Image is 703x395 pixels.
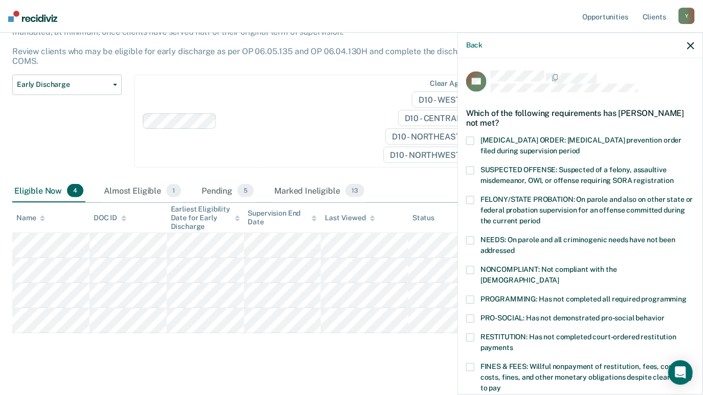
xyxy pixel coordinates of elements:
span: D10 - WEST [412,91,475,108]
span: FELONY/STATE PROBATION: On parole and also on other state or federal probation supervision for an... [480,195,693,225]
span: NEEDS: On parole and all criminogenic needs have not been addressed [480,236,675,254]
span: 5 [237,184,254,197]
span: PROGRAMMING: Has not completed all required programming [480,295,687,303]
span: 13 [345,184,364,197]
span: 4 [67,184,83,197]
span: D10 - NORTHEAST [385,128,475,145]
div: Eligible Now [12,180,85,202]
span: [MEDICAL_DATA] ORDER: [MEDICAL_DATA] prevention order filed during supervision period [480,136,682,155]
span: PRO-SOCIAL: Has not demonstrated pro-social behavior [480,314,665,322]
span: FINES & FEES: Willful nonpayment of restitution, fees, court costs, fines, and other monetary obl... [480,362,693,392]
div: Status [412,214,434,222]
span: Early Discharge [17,80,109,89]
span: D10 - NORTHWEST [383,147,475,163]
div: Earliest Eligibility Date for Early Discharge [171,205,240,230]
span: RESTITUTION: Has not completed court-ordered restitution payments [480,333,676,352]
div: Last Viewed [325,214,375,222]
img: Recidiviz [8,11,57,22]
div: Open Intercom Messenger [668,360,693,385]
div: Supervision End Date [248,209,317,226]
span: D10 - CENTRAL [398,110,476,126]
div: Marked Ineligible [272,180,366,202]
div: Almost Eligible [102,180,183,202]
div: Pending [200,180,256,202]
button: Back [466,41,482,50]
div: Clear agents [430,79,473,88]
div: Name [16,214,45,222]
div: Y [678,8,695,24]
span: 1 [166,184,181,197]
span: SUSPECTED OFFENSE: Suspected of a felony, assaultive misdemeanor, OWI, or offense requiring SORA ... [480,166,674,184]
div: Which of the following requirements has [PERSON_NAME] not met? [466,101,694,136]
div: DOC ID [94,214,126,222]
span: NONCOMPLIANT: Not compliant with the [DEMOGRAPHIC_DATA] [480,265,617,284]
